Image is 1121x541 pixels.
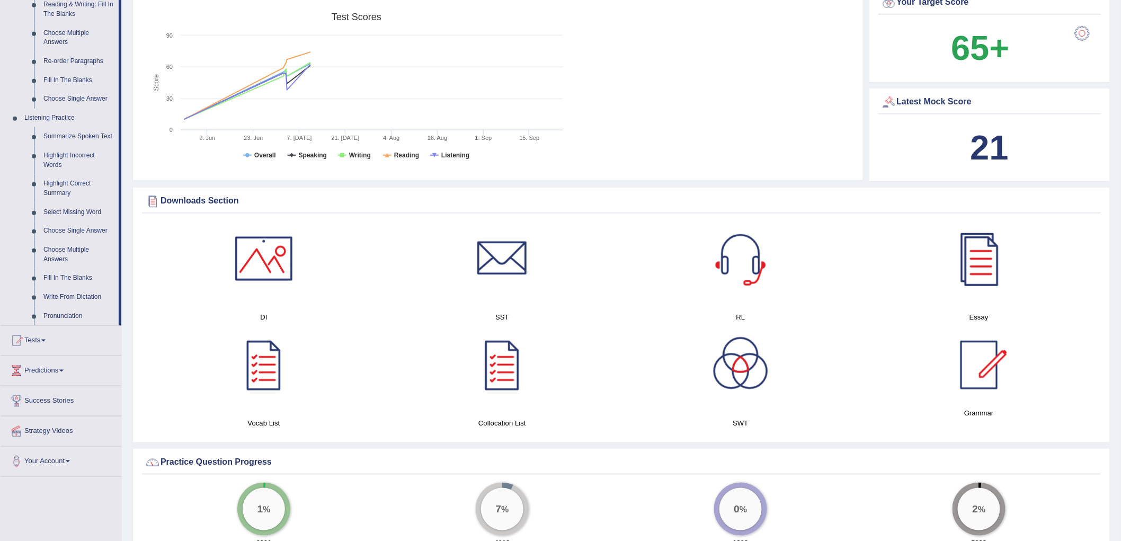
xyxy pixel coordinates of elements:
a: Your Account [1,447,121,473]
tspan: Overall [254,152,276,159]
div: % [481,488,523,530]
a: Select Missing Word [39,203,119,222]
tspan: Speaking [299,152,327,159]
a: Fill In The Blanks [39,269,119,288]
h4: Collocation List [388,418,616,429]
h4: SST [388,312,616,323]
div: Latest Mock Score [881,94,1099,110]
text: 90 [166,32,173,39]
tspan: 21. [DATE] [331,135,359,141]
div: % [958,488,1000,530]
a: Strategy Videos [1,416,121,443]
a: Re-order Paragraphs [39,52,119,71]
h4: Vocab List [150,418,378,429]
a: Highlight Correct Summary [39,174,119,202]
a: Choose Multiple Answers [39,24,119,52]
div: % [719,488,762,530]
a: Listening Practice [20,109,119,128]
h4: Grammar [865,407,1093,419]
tspan: 1. Sep [475,135,492,141]
tspan: Reading [394,152,419,159]
div: % [243,488,285,530]
a: Choose Single Answer [39,90,119,109]
tspan: Test scores [332,12,381,22]
a: Fill In The Blanks [39,71,119,90]
div: Downloads Section [145,193,1098,209]
text: 30 [166,95,173,102]
a: Choose Single Answer [39,221,119,241]
b: 65+ [951,29,1010,67]
h4: DI [150,312,378,323]
tspan: 7. [DATE] [287,135,312,141]
a: Choose Multiple Answers [39,241,119,269]
b: 21 [971,128,1009,167]
tspan: Score [153,74,160,91]
a: Highlight Incorrect Words [39,146,119,174]
a: Success Stories [1,386,121,413]
tspan: Writing [349,152,371,159]
big: 0 [734,503,740,515]
tspan: 15. Sep [519,135,539,141]
a: Tests [1,326,121,352]
div: Practice Question Progress [145,455,1098,471]
a: Pronunciation [39,307,119,326]
tspan: 9. Jun [199,135,215,141]
tspan: 4. Aug [383,135,399,141]
a: Summarize Spoken Text [39,127,119,146]
big: 2 [973,503,978,515]
a: Predictions [1,356,121,383]
a: Write From Dictation [39,288,119,307]
text: 0 [170,127,173,133]
tspan: 18. Aug [428,135,447,141]
h4: RL [627,312,855,323]
tspan: Listening [441,152,469,159]
h4: Essay [865,312,1093,323]
text: 60 [166,64,173,70]
big: 7 [496,503,502,515]
tspan: 23. Jun [244,135,263,141]
big: 1 [257,503,263,515]
h4: SWT [627,418,855,429]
